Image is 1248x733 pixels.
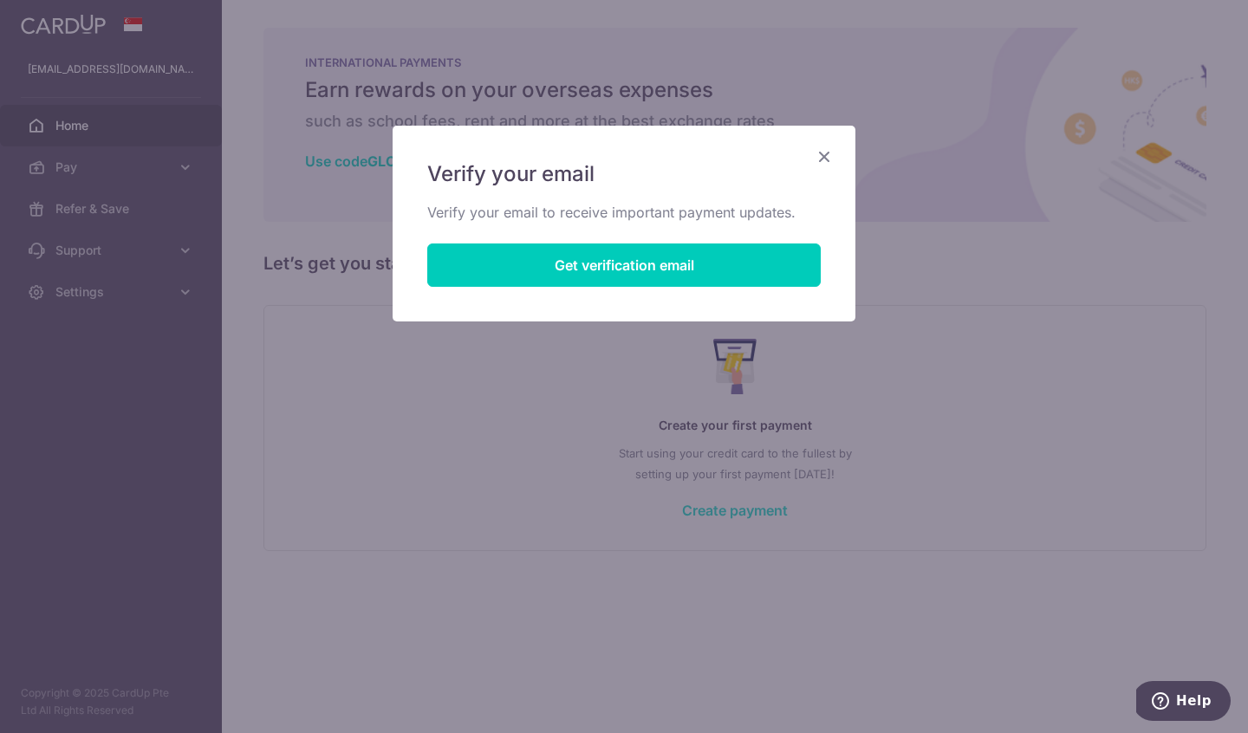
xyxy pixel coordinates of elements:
[814,146,835,167] button: Close
[427,243,821,287] button: Get verification email
[427,202,821,223] p: Verify your email to receive important payment updates.
[427,160,595,188] span: Verify your email
[1136,681,1231,724] iframe: Opens a widget where you can find more information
